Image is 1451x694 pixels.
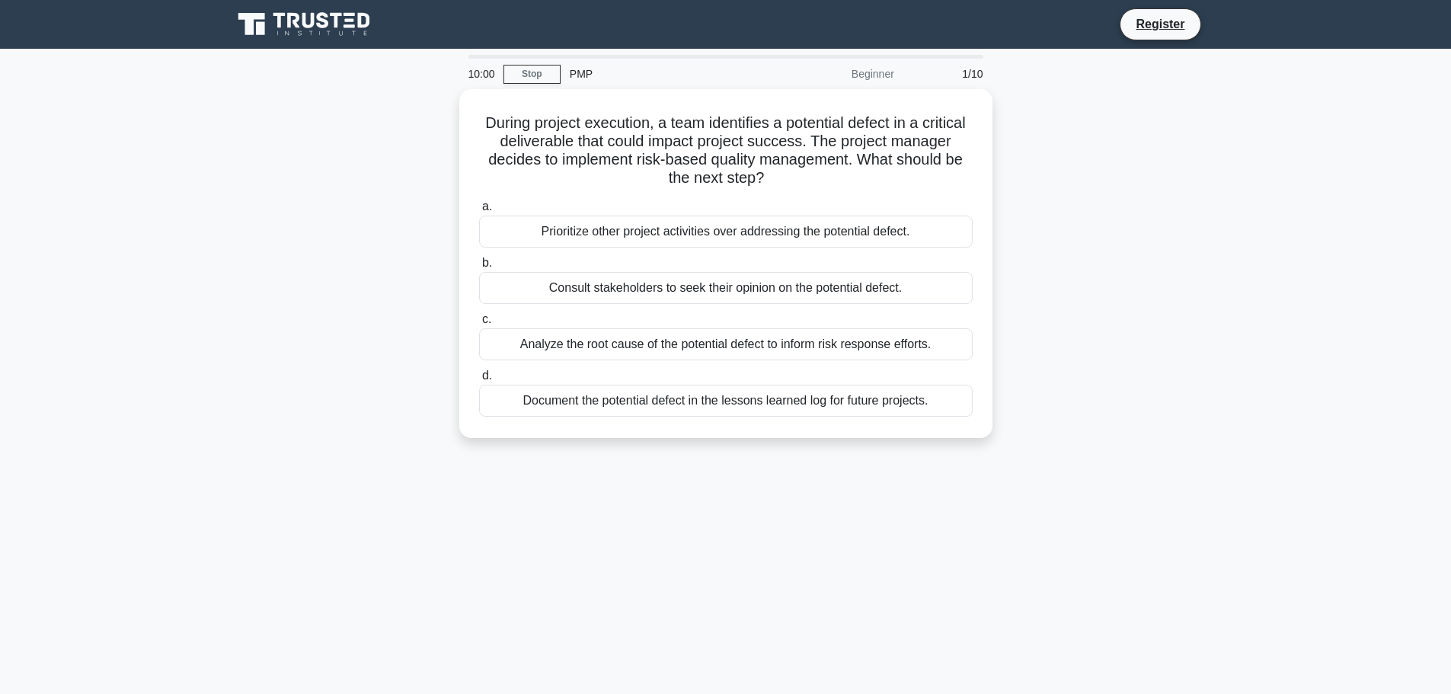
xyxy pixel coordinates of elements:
[770,59,903,89] div: Beginner
[503,65,561,84] a: Stop
[903,59,992,89] div: 1/10
[482,200,492,213] span: a.
[482,256,492,269] span: b.
[479,385,973,417] div: Document the potential defect in the lessons learned log for future projects.
[459,59,503,89] div: 10:00
[479,272,973,304] div: Consult stakeholders to seek their opinion on the potential defect.
[482,312,491,325] span: c.
[479,216,973,248] div: Prioritize other project activities over addressing the potential defect.
[561,59,770,89] div: PMP
[482,369,492,382] span: d.
[479,328,973,360] div: Analyze the root cause of the potential defect to inform risk response efforts.
[478,114,974,188] h5: During project execution, a team identifies a potential defect in a critical deliverable that cou...
[1127,14,1194,34] a: Register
